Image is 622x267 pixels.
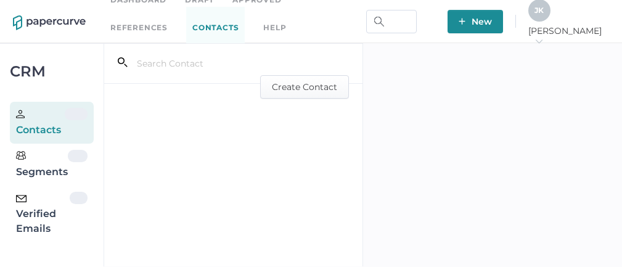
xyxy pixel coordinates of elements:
img: segments.b9481e3d.svg [16,150,26,160]
a: References [110,21,168,35]
div: Segments [16,150,68,179]
button: New [448,10,503,33]
div: CRM [10,66,94,77]
span: [PERSON_NAME] [528,25,609,47]
div: Verified Emails [16,192,70,236]
img: plus-white.e19ec114.svg [459,18,465,25]
a: Contacts [186,7,245,49]
input: Search Contact [128,52,289,75]
button: Create Contact [260,75,349,99]
span: Create Contact [272,76,337,98]
img: search.bf03fe8b.svg [374,17,384,27]
div: help [263,21,286,35]
span: New [459,10,492,33]
img: papercurve-logo-colour.7244d18c.svg [13,15,86,30]
img: person.20a629c4.svg [16,110,25,118]
input: Search Workspace [366,10,417,33]
div: Contacts [16,108,65,138]
img: email-icon-black.c777dcea.svg [16,195,27,202]
i: search_left [118,57,128,67]
a: Create Contact [260,80,349,92]
span: J K [534,6,544,15]
i: arrow_right [534,37,543,46]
